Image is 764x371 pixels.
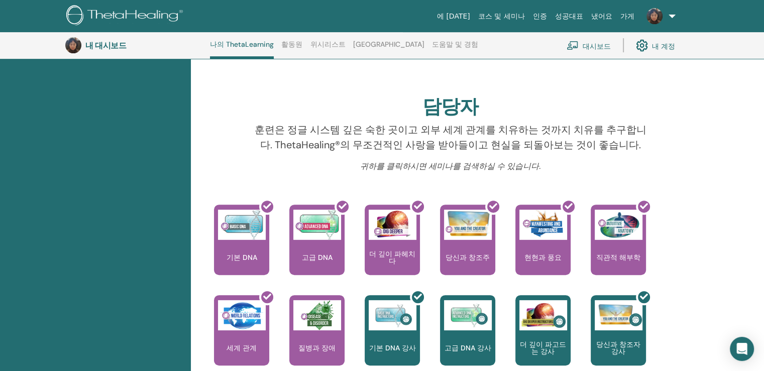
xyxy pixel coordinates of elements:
[591,12,612,20] font: 냈어요
[85,40,126,51] font: 내 대시보드
[567,41,579,50] img: chalkboard-teacher.svg
[533,12,547,20] font: 인증
[596,340,640,356] font: 당신과 창조자 강사
[369,249,415,265] font: 더 깊이 파헤치다
[652,41,675,50] font: 내 계정
[567,34,611,56] a: 대시보드
[474,7,529,26] a: 코스 및 세미나
[595,300,642,330] img: 당신과 창조자 강사
[440,205,495,295] a: 당신과 창조주 당신과 창조주
[310,40,346,49] font: 위시리스트
[353,40,424,49] font: [GEOGRAPHIC_DATA]
[444,210,492,237] img: 당신과 창조주
[422,94,478,119] font: 담당자
[620,12,634,20] font: 가게
[596,253,640,262] font: 직관적 해부학
[616,7,638,26] a: 가게
[255,123,646,151] font: 훈련은 정글 시스템 깊은 숙한 곳이고 외부 세계 관계를 치유하는 것까지 치유를 추구합니다. ThetaHealing®의 무조건적인 사랑을 받아들이고 현실을 되돌아보는 것이 좋습니다.
[310,40,346,56] a: 위시리스트
[555,12,583,20] font: 성공대표
[353,40,424,56] a: [GEOGRAPHIC_DATA]
[218,300,266,330] img: 세계 관계
[432,40,478,49] font: 도움말 및 경험
[214,205,269,295] a: 기본 DNA 기본 DNA
[529,7,551,26] a: 인증
[520,340,566,356] font: 더 깊이 파고드는 강사
[446,253,490,262] font: 당신과 창조주
[365,205,420,295] a: 더 깊이 파헤치다 더 깊이 파헤치다
[551,7,587,26] a: 성공대표
[281,40,302,56] a: 활동원
[432,40,478,56] a: 도움말 및 경험
[210,40,274,49] font: 나의 ThetaLearning
[293,210,341,240] img: 고급 DNA
[289,205,345,295] a: 고급 DNA 고급 DNA
[583,41,611,50] font: 대시보드
[444,300,492,330] img: 고급 DNA 강사
[646,8,663,24] img: default.jpg
[587,7,616,26] a: 냈어요
[636,34,675,56] a: 내 계정
[210,40,274,59] a: 나의 ThetaLearning
[281,40,302,49] font: 활동원
[437,12,470,20] font: 에 [DATE]
[369,300,416,330] img: 기본 DNA 강사
[730,337,754,361] div: Open Intercom Messenger
[293,300,341,330] img: 질병과 장애
[360,161,540,171] font: 귀하를 클릭하시면 세미나를 검색하실 수 있습니다.
[636,37,648,54] img: cog.svg
[369,210,416,240] img: 더 깊이 파헤치다
[478,12,525,20] font: 코스 및 세미나
[298,343,336,352] font: 질병과 장애
[515,205,571,295] a: 현현과 풍요 현현과 풍요
[369,343,416,352] font: 기본 DNA 강사
[66,5,186,28] img: logo.png
[595,210,642,240] img: 직관적 해부학
[519,210,567,240] img: 현현과 풍요
[519,300,567,330] img: 더 깊이 파고드는 강사
[218,210,266,240] img: 기본 DNA
[65,37,81,53] img: default.jpg
[433,7,474,26] a: 에 [DATE]
[445,343,491,352] font: 고급 DNA 강사
[591,205,646,295] a: 직관적 해부학 직관적 해부학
